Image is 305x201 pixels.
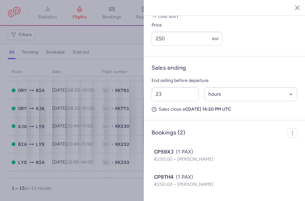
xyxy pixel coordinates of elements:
p: End selling before departure [152,77,297,85]
p: One way [152,14,297,20]
input: ## [152,87,199,101]
span: eur [212,36,219,41]
strong: [DATE] 14:20 PM UTC [186,106,231,112]
span: [PERSON_NAME] [177,182,213,187]
button: CP9TH4(1 PAX)€250.00[PERSON_NAME] [154,173,295,188]
span: €250.00 [154,156,177,162]
span: CP9TH4 [154,173,173,181]
label: Price [152,21,222,29]
input: --- [152,32,222,46]
div: (1 PAX) [154,148,295,156]
h4: Bookings (2) [152,129,185,136]
span: €250.00 [154,182,177,187]
h4: Sales ending [152,64,186,72]
p: Sales close at [152,106,297,112]
span: CP59XJ [154,148,173,156]
span: [PERSON_NAME] [177,156,213,162]
div: (1 PAX) [154,173,295,181]
button: CP59XJ(1 PAX)€250.00[PERSON_NAME] [154,148,295,163]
